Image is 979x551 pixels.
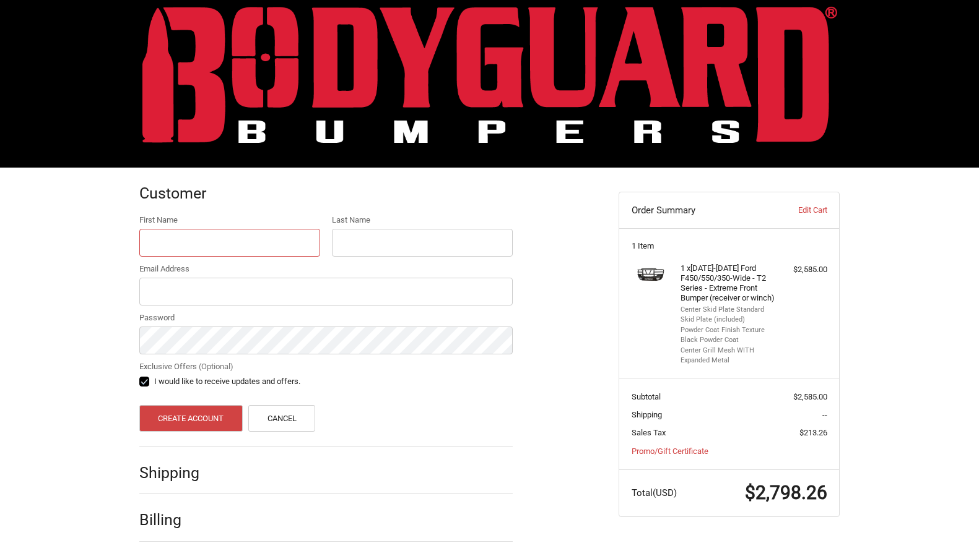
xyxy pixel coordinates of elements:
h2: Customer [139,184,212,203]
h4: 1 x [DATE]-[DATE] Ford F450/550/350-Wide - T2 Series - Extreme Front Bumper (receiver or winch) [681,263,775,304]
label: Email Address [139,263,513,275]
a: Cancel [248,405,315,432]
span: Total (USD) [632,487,677,498]
h2: Shipping [139,463,212,482]
span: -- [822,410,827,419]
span: Sales Tax [632,428,666,437]
a: Promo/Gift Certificate [632,446,708,456]
small: (Optional) [199,362,233,371]
label: Password [139,312,513,324]
li: Powder Coat Finish Texture Black Powder Coat [681,325,775,346]
span: $213.26 [799,428,827,437]
iframe: Chat Widget [917,492,979,551]
h3: Order Summary [632,204,766,216]
img: BODYGUARD BUMPERS [142,6,837,143]
label: Exclusive Offers [139,361,513,373]
h3: 1 Item [632,241,827,251]
span: Subtotal [632,392,661,401]
span: Shipping [632,410,662,419]
label: I would like to receive updates and offers. [139,377,513,387]
li: Center Skid Plate Standard Skid Plate (included) [681,305,775,325]
span: $2,798.26 [745,482,827,503]
li: Center Grill Mesh WITH Expanded Metal [681,346,775,366]
div: $2,585.00 [778,263,827,276]
label: Last Name [332,214,513,226]
h2: Billing [139,510,212,529]
a: Edit Cart [765,204,827,216]
button: Create Account [139,405,243,432]
span: $2,585.00 [793,392,827,401]
label: First Name [139,214,320,226]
